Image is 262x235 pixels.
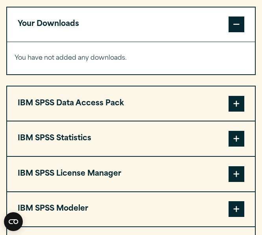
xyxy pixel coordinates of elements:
[15,53,247,64] p: You have not added any downloads.
[7,42,255,74] div: Your Downloads
[7,7,255,42] button: Your Downloads
[4,212,23,231] button: Open CMP widget
[7,86,255,121] button: IBM SPSS Data Access Pack
[7,192,255,227] button: IBM SPSS Modeler
[7,157,255,191] button: IBM SPSS License Manager
[7,121,255,156] button: IBM SPSS Statistics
